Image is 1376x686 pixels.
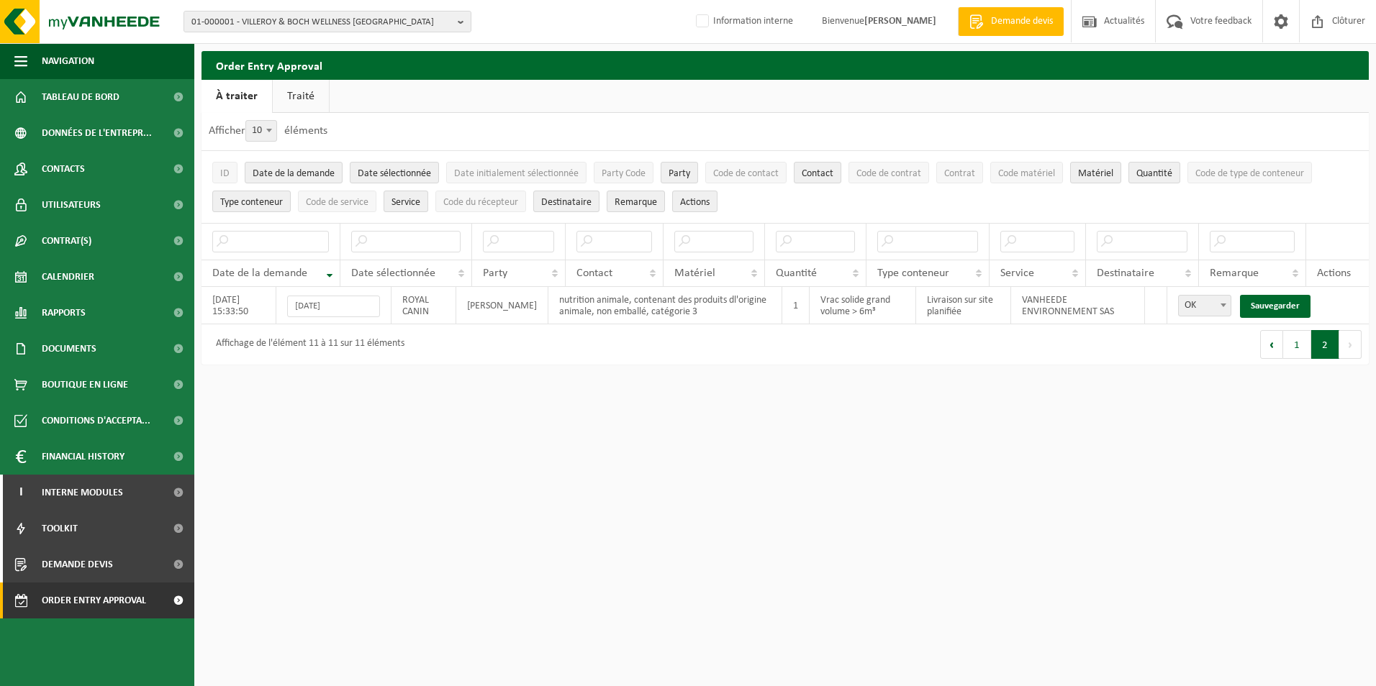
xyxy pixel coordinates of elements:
span: Toolkit [42,511,78,546]
span: 10 [246,121,276,141]
td: 1 [782,287,810,324]
span: Matériel [1078,168,1113,179]
button: Actions [672,191,718,212]
span: Actions [680,197,710,208]
span: Contacts [42,151,85,187]
span: Type conteneur [220,197,283,208]
span: Demande devis [987,14,1056,29]
span: Demande devis [42,546,113,582]
span: Type conteneur [877,267,949,279]
button: Previous [1260,330,1283,359]
span: Documents [42,331,96,367]
span: Boutique en ligne [42,367,128,403]
span: Party Code [602,168,646,179]
button: Code de contratCode de contrat: Activate to sort [848,162,929,183]
span: 10 [245,120,277,142]
button: Code de serviceCode de service: Activate to sort [298,191,376,212]
a: À traiter [202,80,272,113]
span: Service [391,197,420,208]
span: Code de type de conteneur [1195,168,1304,179]
a: Traité [273,80,329,113]
span: Order entry approval [42,582,146,618]
span: Code de contact [713,168,779,179]
span: Matériel [674,267,715,279]
span: Destinataire [541,197,592,208]
button: DestinataireDestinataire : Activate to sort [533,191,599,212]
span: Code matériel [998,168,1055,179]
span: Données de l'entrepr... [42,115,152,151]
div: Affichage de l'élément 11 à 11 sur 11 éléments [209,331,404,357]
span: 01-000001 - VILLEROY & BOCH WELLNESS [GEOGRAPHIC_DATA] [191,12,452,33]
a: Sauvegarder [1240,295,1311,318]
button: QuantitéQuantité: Activate to sort [1128,162,1180,183]
span: Financial History [42,439,125,475]
button: 1 [1283,330,1311,359]
span: Interne modules [42,475,123,511]
td: [DATE] 15:33:50 [202,287,276,324]
button: PartyParty: Activate to sort [661,162,698,183]
td: Livraison sur site planifiée [916,287,1011,324]
span: Actions [1317,267,1351,279]
button: Type conteneurType conteneur: Activate to sort [212,191,291,212]
button: 01-000001 - VILLEROY & BOCH WELLNESS [GEOGRAPHIC_DATA] [184,11,471,32]
span: Party [483,267,507,279]
span: Contrat [944,168,975,179]
h2: Order Entry Approval [202,51,1369,79]
span: Date sélectionnée [358,168,431,179]
span: Contact [802,168,833,179]
span: Service [1000,267,1034,279]
button: Date de la demandeDate de la demande: Activate to remove sorting [245,162,343,183]
span: OK [1178,295,1231,316]
span: Contrat(s) [42,223,91,259]
button: ServiceService: Activate to sort [384,191,428,212]
td: [PERSON_NAME] [456,287,548,324]
button: ContactContact: Activate to sort [794,162,841,183]
span: Remarque [615,197,657,208]
td: ROYAL CANIN [391,287,456,324]
button: Date sélectionnéeDate sélectionnée: Activate to sort [350,162,439,183]
button: Party CodeParty Code: Activate to sort [594,162,653,183]
span: Party [669,168,690,179]
button: Code de type de conteneurCode de type de conteneur: Activate to sort [1187,162,1312,183]
button: Code matérielCode matériel: Activate to sort [990,162,1063,183]
button: Code du récepteurCode du récepteur: Activate to sort [435,191,526,212]
button: 2 [1311,330,1339,359]
span: Contact [576,267,612,279]
span: Rapports [42,295,86,331]
button: Date initialement sélectionnéeDate initialement sélectionnée: Activate to sort [446,162,587,183]
button: RemarqueRemarque: Activate to sort [607,191,665,212]
span: Remarque [1210,267,1259,279]
label: Afficher éléments [209,125,327,137]
span: I [14,475,27,511]
span: Code de contrat [856,168,921,179]
strong: [PERSON_NAME] [864,16,936,27]
span: Destinataire [1097,267,1154,279]
span: Utilisateurs [42,187,101,223]
span: Tableau de bord [42,79,119,115]
span: Date de la demande [212,267,307,279]
span: Date de la demande [253,168,335,179]
span: ID [220,168,230,179]
button: Code de contactCode de contact: Activate to sort [705,162,787,183]
button: IDID: Activate to sort [212,162,237,183]
label: Information interne [693,11,793,32]
span: Navigation [42,43,94,79]
button: Next [1339,330,1362,359]
span: Calendrier [42,259,94,295]
span: Code de service [306,197,368,208]
span: Quantité [1136,168,1172,179]
button: MatérielMatériel: Activate to sort [1070,162,1121,183]
td: VANHEEDE ENVIRONNEMENT SAS [1011,287,1145,324]
span: Code du récepteur [443,197,518,208]
span: Date sélectionnée [351,267,435,279]
a: Demande devis [958,7,1064,36]
td: Vrac solide grand volume > 6m³ [810,287,916,324]
td: nutrition animale, contenant des produits dl'origine animale, non emballé, catégorie 3 [548,287,783,324]
button: ContratContrat: Activate to sort [936,162,983,183]
span: Conditions d'accepta... [42,403,150,439]
span: OK [1179,296,1231,316]
span: Date initialement sélectionnée [454,168,579,179]
span: Quantité [776,267,817,279]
